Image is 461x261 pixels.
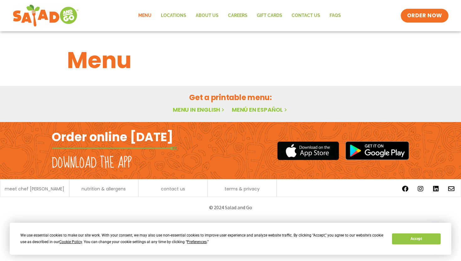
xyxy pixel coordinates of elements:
[67,43,394,77] h1: Menu
[277,141,339,161] img: appstore
[52,154,132,172] h2: Download the app
[10,223,451,255] div: Cookie Consent Prompt
[134,8,346,23] nav: Menu
[5,187,64,191] a: meet chef [PERSON_NAME]
[187,240,207,244] span: Preferences
[55,203,406,212] p: © 2024 Salad and Go
[252,8,287,23] a: GIFT CARDS
[20,232,384,245] div: We use essential cookies to make our site work. With your consent, we may also use non-essential ...
[191,8,223,23] a: About Us
[225,187,260,191] a: terms & privacy
[407,12,442,19] span: ORDER NOW
[67,92,394,103] h2: Get a printable menu:
[156,8,191,23] a: Locations
[173,106,225,114] a: Menu in English
[392,233,440,244] button: Accept
[232,106,288,114] a: Menú en español
[401,9,448,23] a: ORDER NOW
[59,240,82,244] span: Cookie Policy
[287,8,325,23] a: Contact Us
[52,146,177,150] img: fork
[161,187,185,191] a: contact us
[13,3,79,28] img: new-SAG-logo-768×292
[82,187,126,191] a: nutrition & allergens
[134,8,156,23] a: Menu
[52,129,173,145] h2: Order online [DATE]
[325,8,346,23] a: FAQs
[345,141,409,160] img: google_play
[223,8,252,23] a: Careers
